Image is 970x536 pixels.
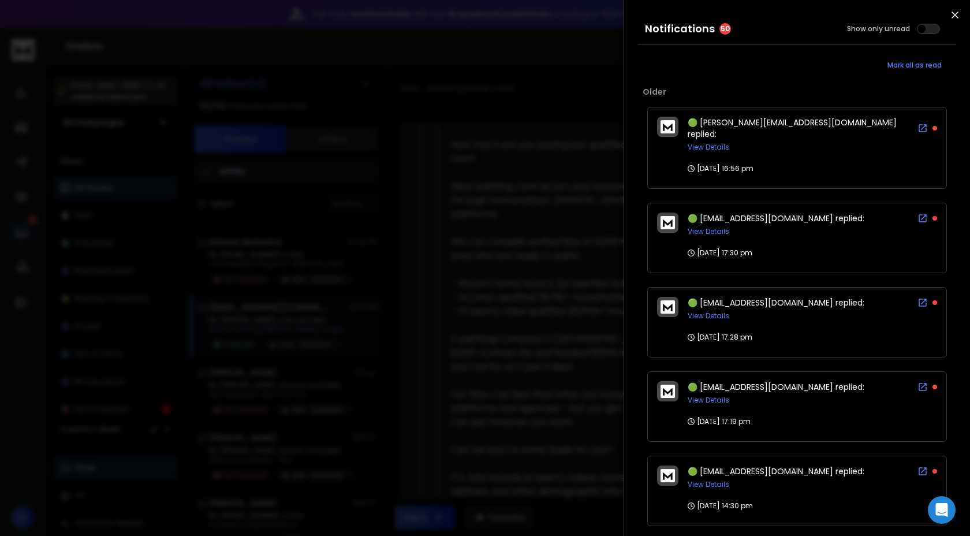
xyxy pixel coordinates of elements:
span: 🟢 [EMAIL_ADDRESS][DOMAIN_NAME] replied: [688,213,864,224]
h3: Notifications [645,21,715,37]
img: logo [661,300,675,314]
p: [DATE] 17:28 pm [688,333,752,342]
p: [DATE] 17:19 pm [688,417,751,426]
button: View Details [688,396,729,405]
p: [DATE] 14:30 pm [688,501,753,511]
span: 50 [719,23,731,35]
img: logo [661,216,675,229]
button: View Details [688,311,729,321]
span: 🟢 [PERSON_NAME][EMAIL_ADDRESS][DOMAIN_NAME] replied: [688,117,897,140]
p: Older [643,86,952,98]
div: Open Intercom Messenger [928,496,956,524]
span: Mark all as read [887,61,942,70]
p: [DATE] 16:56 pm [688,164,753,173]
button: View Details [688,143,729,152]
img: logo [661,385,675,398]
button: View Details [688,480,729,489]
span: 🟢 [EMAIL_ADDRESS][DOMAIN_NAME] replied: [688,381,864,393]
p: [DATE] 17:30 pm [688,248,752,258]
button: View Details [688,227,729,236]
span: 🟢 [EMAIL_ADDRESS][DOMAIN_NAME] replied: [688,297,864,308]
button: Mark all as read [873,54,956,77]
img: logo [661,469,675,482]
span: 🟢 [EMAIL_ADDRESS][DOMAIN_NAME] replied: [688,466,864,477]
label: Show only unread [847,24,910,33]
img: logo [661,120,675,133]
